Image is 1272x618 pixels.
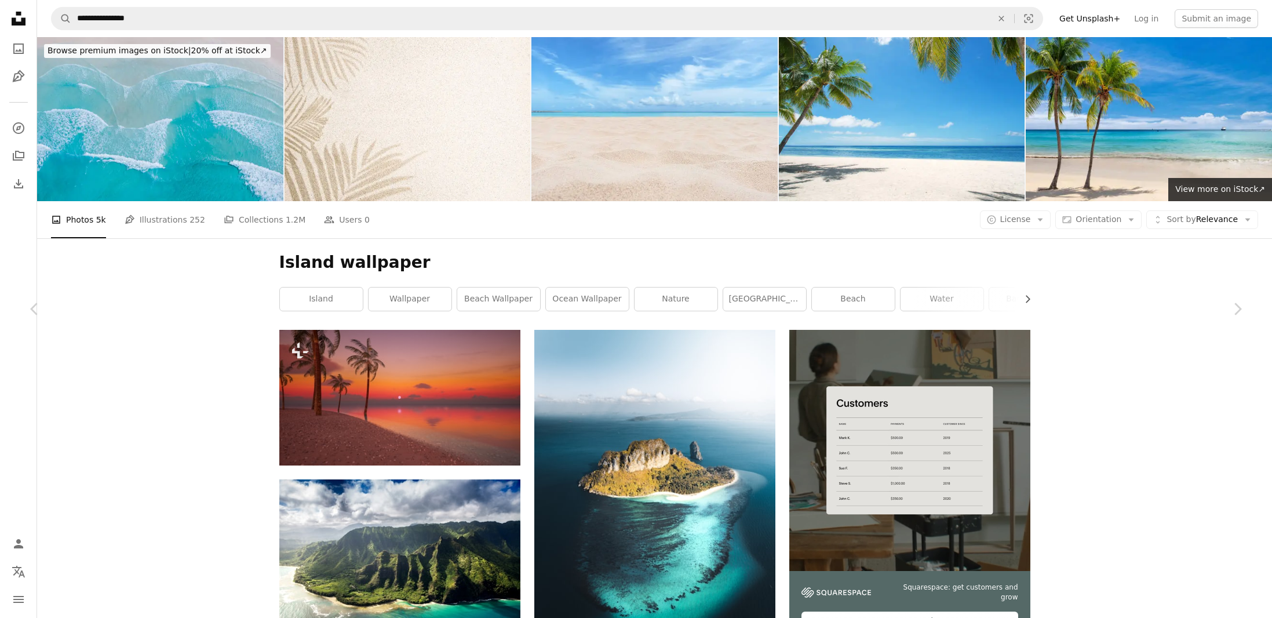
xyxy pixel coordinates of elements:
[1146,210,1258,229] button: Sort byRelevance
[779,37,1025,201] img: Tropical Paradise Landscape
[635,288,717,311] a: nature
[7,65,30,88] a: Illustrations
[7,588,30,611] button: Menu
[189,213,205,226] span: 252
[534,475,775,486] a: brown and green mountain beside blue sea under white clouds and blue sky during daytime
[1017,288,1030,311] button: scroll list to the right
[989,288,1072,311] a: background
[1076,215,1121,224] span: Orientation
[812,288,895,311] a: beach
[1127,9,1165,28] a: Log in
[52,8,71,30] button: Search Unsplash
[279,252,1030,273] h1: Island wallpaper
[1026,37,1272,201] img: Tropical white sand beach with coco palms
[1175,9,1258,28] button: Submit an image
[7,144,30,168] a: Collections
[1167,214,1238,226] span: Relevance
[885,583,1018,602] span: Squarespace: get customers and grow
[369,288,451,311] a: wallpaper
[279,554,520,565] a: aerial photography of green mountain beside body of water under white sky
[1175,184,1265,194] span: View more on iStock ↗
[279,330,520,466] img: a beach with palm trees and a sunset in the background
[324,201,370,238] a: Users 0
[989,8,1014,30] button: Clear
[280,288,363,311] a: island
[1168,178,1272,201] a: View more on iStock↗
[7,117,30,140] a: Explore
[1052,9,1127,28] a: Get Unsplash+
[801,587,871,598] img: file-1747939142011-51e5cc87e3c9
[48,46,191,55] span: Browse premium images on iStock |
[1167,215,1196,224] span: Sort by
[457,288,540,311] a: beach wallpaper
[546,288,629,311] a: ocean wallpaper
[285,37,531,201] img: Palm leaf shadow on sand, top view, copy space
[44,44,271,58] div: 20% off at iStock ↗
[286,213,305,226] span: 1.2M
[1202,253,1272,365] a: Next
[1055,210,1142,229] button: Orientation
[980,210,1051,229] button: License
[789,330,1030,571] img: file-1747939376688-baf9a4a454ffimage
[7,172,30,195] a: Download History
[7,560,30,583] button: Language
[1015,8,1043,30] button: Visual search
[365,213,370,226] span: 0
[224,201,305,238] a: Collections 1.2M
[125,201,205,238] a: Illustrations 252
[531,37,778,201] img: Summer background with empty tropical sand beach
[7,37,30,60] a: Photos
[7,532,30,555] a: Log in / Sign up
[51,7,1043,30] form: Find visuals sitewide
[723,288,806,311] a: [GEOGRAPHIC_DATA]
[1000,215,1031,224] span: License
[901,288,983,311] a: water
[37,37,283,201] img: The pattern of waves, Lucky Bay, Australia
[279,392,520,402] a: a beach with palm trees and a sunset in the background
[37,37,278,65] a: Browse premium images on iStock|20% off at iStock↗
